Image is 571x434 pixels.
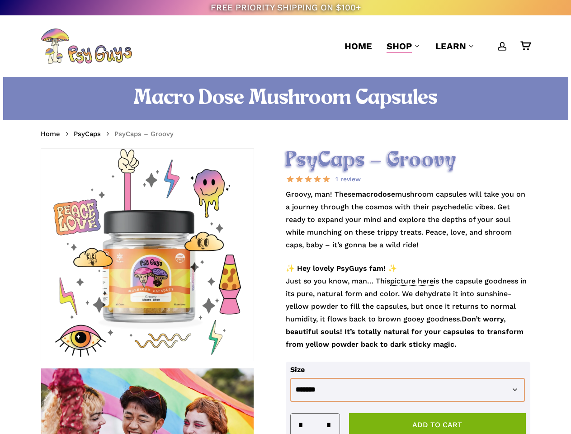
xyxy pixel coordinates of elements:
a: PsyCaps [74,129,101,138]
strong: ✨ Hey lovely PsyGuys fam! ✨ [286,264,397,273]
span: Shop [387,41,412,52]
span: Home [344,41,372,52]
strong: macrodose [355,190,395,198]
a: Learn [435,40,475,52]
h2: PsyCaps – Groovy [286,148,531,173]
a: Shop [387,40,421,52]
a: Home [41,129,60,138]
strong: Don’t worry, beautiful souls! It’s totally natural for your capsules to transform from yellow pow... [286,315,524,349]
label: Size [290,365,305,374]
p: Just so you know, man… This is the capsule goodness in its pure, natural form and color. We dehyd... [286,262,531,362]
nav: Main Menu [337,15,530,77]
span: PsyCaps – Groovy [114,130,174,138]
p: Groovy, man! These mushroom capsules will take you on a journey through the cosmos with their psy... [286,188,531,262]
img: PsyGuys [41,28,132,64]
a: Home [344,40,372,52]
span: Learn [435,41,466,52]
span: picture here [390,277,434,286]
h1: Macro Dose Mushroom Capsules [41,86,530,111]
